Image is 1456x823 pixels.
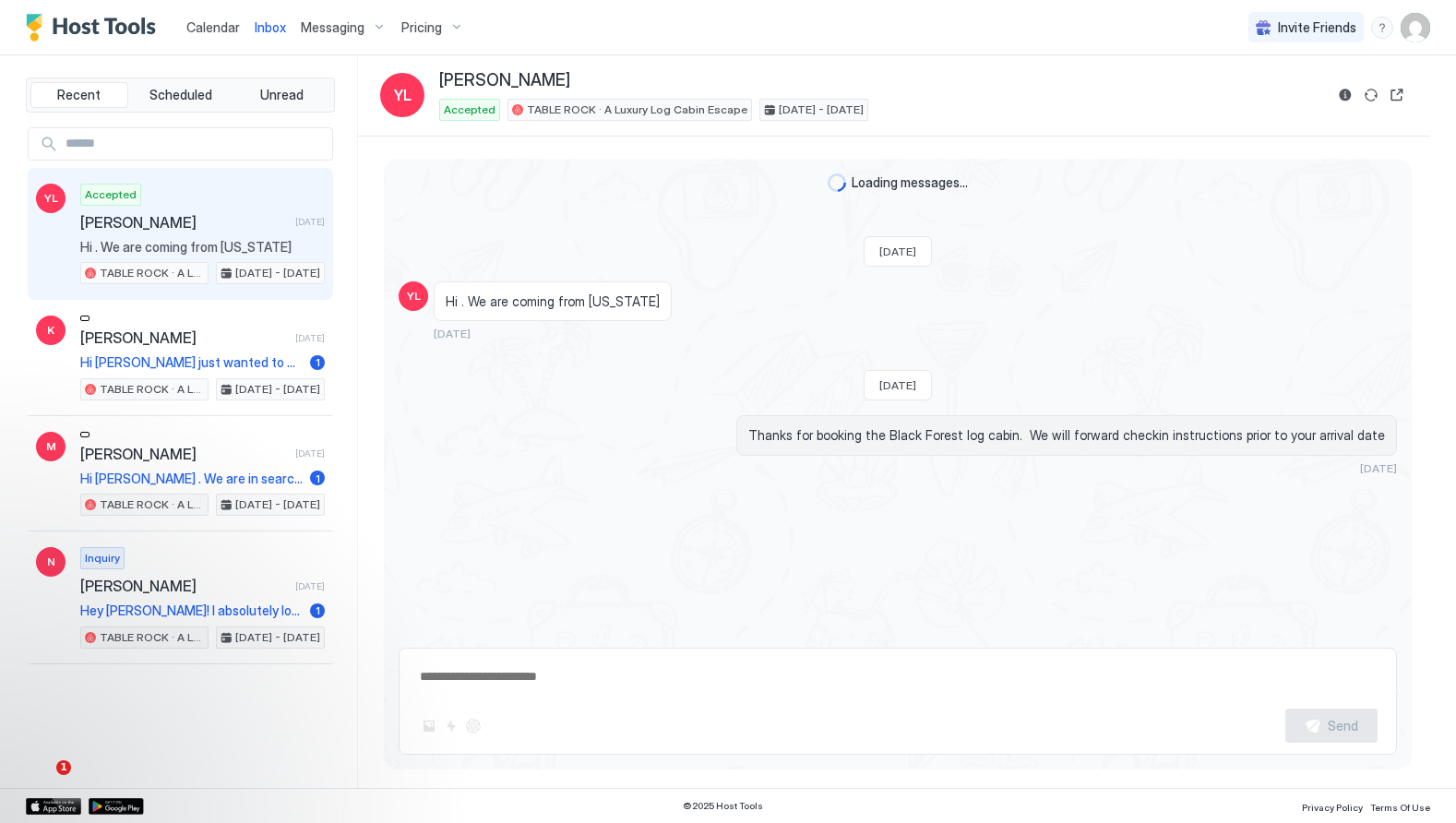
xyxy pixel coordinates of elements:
[80,213,288,232] span: [PERSON_NAME]
[446,293,660,310] span: Hi . We are coming from [US_STATE]
[100,629,204,646] span: TABLE ROCK · A Luxury Log Cabin Escape
[683,800,763,812] span: © 2025 Host Tools
[132,82,230,108] button: Scheduled
[186,18,240,37] a: Calendar
[80,445,288,463] span: [PERSON_NAME]
[879,245,916,258] span: [DATE]
[1328,716,1358,735] div: Send
[295,447,325,459] span: [DATE]
[444,101,495,118] span: Accepted
[235,629,320,646] span: [DATE] - [DATE]
[879,378,916,392] span: [DATE]
[407,288,421,304] span: YL
[26,798,81,815] a: App Store
[1370,796,1430,816] a: Terms Of Use
[439,70,570,91] span: [PERSON_NAME]
[1302,796,1363,816] a: Privacy Policy
[316,355,320,369] span: 1
[186,19,240,35] span: Calendar
[1360,461,1397,475] span: [DATE]
[80,471,303,487] span: Hi [PERSON_NAME] . We are in search of a stay for our Christmas vacation. We loved your rental, b...
[1370,802,1430,813] span: Terms Of Use
[255,19,286,35] span: Inbox
[1302,802,1363,813] span: Privacy Policy
[301,19,364,36] span: Messaging
[295,580,325,592] span: [DATE]
[46,438,56,455] span: M
[434,327,471,340] span: [DATE]
[852,174,968,191] span: Loading messages...
[26,14,164,42] a: Host Tools Logo
[14,644,383,773] iframe: Intercom notifications message
[1285,709,1378,743] button: Send
[47,554,55,570] span: N
[260,87,304,103] span: Unread
[828,173,846,192] div: loading
[295,216,325,228] span: [DATE]
[255,18,286,37] a: Inbox
[316,471,320,485] span: 1
[394,84,412,106] span: YL
[295,332,325,344] span: [DATE]
[18,760,63,805] iframe: Intercom live chat
[56,760,71,775] span: 1
[89,798,144,815] a: Google Play Store
[100,381,204,398] span: TABLE ROCK · A Luxury Log Cabin Escape
[233,82,330,108] button: Unread
[80,602,303,619] span: Hey [PERSON_NAME]! I absolutely love your home! I can only afford $250 a week and was hoping you ...
[149,87,212,103] span: Scheduled
[85,186,137,203] span: Accepted
[235,496,320,513] span: [DATE] - [DATE]
[527,101,747,118] span: TABLE ROCK · A Luxury Log Cabin Escape
[748,427,1385,444] span: Thanks for booking the Black Forest log cabin. We will forward checkin instructions prior to your...
[26,78,335,113] div: tab-group
[80,577,288,595] span: [PERSON_NAME]
[779,101,864,118] span: [DATE] - [DATE]
[401,19,442,36] span: Pricing
[80,328,288,347] span: [PERSON_NAME]
[235,265,320,281] span: [DATE] - [DATE]
[80,354,303,371] span: Hi [PERSON_NAME] just wanted to make sure [DATE]-[DATE] was available
[235,381,320,398] span: [DATE] - [DATE]
[58,128,332,160] input: Input Field
[316,603,320,617] span: 1
[47,322,54,339] span: K
[44,190,58,207] span: YL
[100,265,204,281] span: TABLE ROCK · A Luxury Log Cabin Escape
[80,239,325,256] span: Hi . We are coming from [US_STATE]
[30,82,128,108] button: Recent
[85,550,120,567] span: Inquiry
[100,496,204,513] span: TABLE ROCK · A Luxury Log Cabin Escape
[57,87,101,103] span: Recent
